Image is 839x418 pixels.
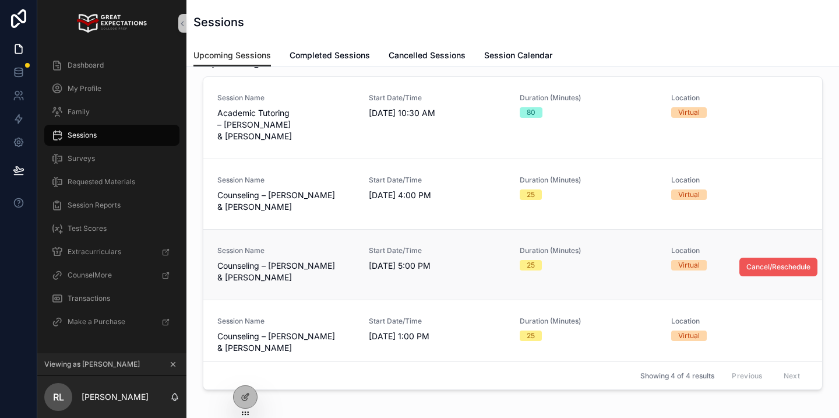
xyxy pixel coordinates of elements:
span: Extracurriculars [68,247,121,257]
div: Virtual [678,260,700,271]
span: [DATE] 10:30 AM [369,107,506,119]
div: 25 [527,260,535,271]
span: Academic Tutoring – [PERSON_NAME] & [PERSON_NAME] [217,107,355,142]
a: My Profile [44,78,179,99]
span: Upcoming Sessions [193,50,271,61]
span: [DATE] 1:00 PM [369,331,506,342]
div: 25 [527,331,535,341]
span: Start Date/Time [369,317,506,326]
a: Make a Purchase [44,311,179,332]
span: Counseling – [PERSON_NAME] & [PERSON_NAME] [217,331,355,354]
span: Location [671,93,809,103]
div: Virtual [678,331,700,341]
a: Upcoming Sessions [193,45,271,67]
span: Cancelled Sessions [389,50,466,61]
span: Start Date/Time [369,175,506,185]
div: Virtual [678,189,700,200]
a: Dashboard [44,55,179,76]
a: Sessions [44,125,179,146]
span: My Profile [68,84,101,93]
span: Make a Purchase [68,317,125,326]
span: Session Reports [68,201,121,210]
a: Family [44,101,179,122]
span: Requested Materials [68,177,135,187]
a: Completed Sessions [290,45,370,68]
span: Location [671,175,809,185]
a: Cancelled Sessions [389,45,466,68]
span: [DATE] 5:00 PM [369,260,506,272]
span: RL [53,390,64,404]
span: Duration (Minutes) [520,175,657,185]
a: Requested Materials [44,171,179,192]
span: Session Name [217,317,355,326]
span: Duration (Minutes) [520,93,657,103]
p: [PERSON_NAME] [82,391,149,403]
a: Surveys [44,148,179,169]
a: Extracurriculars [44,241,179,262]
img: App logo [77,14,146,33]
div: 25 [527,189,535,200]
span: Session Name [217,175,355,185]
span: Dashboard [68,61,104,70]
div: Virtual [678,107,700,118]
span: Start Date/Time [369,246,506,255]
span: Counseling – [PERSON_NAME] & [PERSON_NAME] [217,260,355,283]
button: Cancel/Reschedule [739,258,817,276]
h1: Sessions [193,14,244,30]
a: Session Calendar [484,45,552,68]
span: Session Name [217,246,355,255]
span: CounselMore [68,271,112,280]
a: Test Scores [44,218,179,239]
span: Showing 4 of 4 results [640,371,714,380]
span: Location [671,246,809,255]
span: [DATE] 4:00 PM [369,189,506,201]
span: Counseling – [PERSON_NAME] & [PERSON_NAME] [217,189,355,213]
span: Duration (Minutes) [520,317,657,326]
a: Session Reports [44,195,179,216]
a: Transactions [44,288,179,309]
div: scrollable content [37,47,186,347]
span: Surveys [68,154,95,163]
span: Session Calendar [484,50,552,61]
span: Viewing as [PERSON_NAME] [44,360,140,369]
span: Transactions [68,294,110,303]
span: Sessions [68,131,97,140]
span: Test Scores [68,224,107,233]
span: Cancel/Reschedule [746,262,810,272]
div: 80 [527,107,535,118]
span: Location [671,317,809,326]
span: Start Date/Time [369,93,506,103]
span: Session Name [217,93,355,103]
a: CounselMore [44,265,179,286]
span: Family [68,107,90,117]
span: Completed Sessions [290,50,370,61]
span: Duration (Minutes) [520,246,657,255]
